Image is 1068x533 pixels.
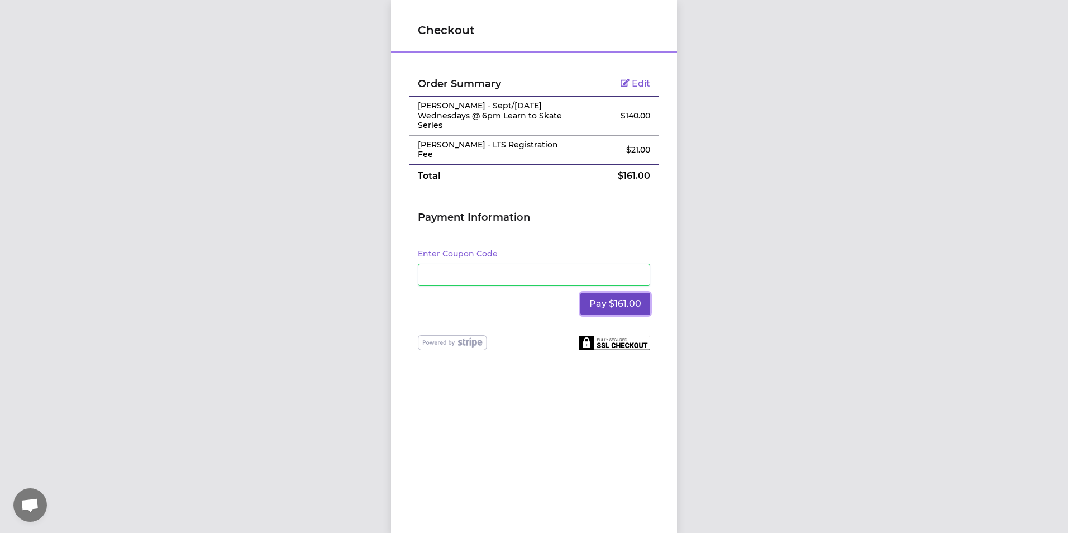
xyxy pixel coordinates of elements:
button: Pay $161.00 [580,293,650,315]
p: $ 161.00 [585,169,650,183]
a: Open chat [13,488,47,522]
p: [PERSON_NAME] - Sept/[DATE] Wednesdays @ 6pm Learn to Skate Series [418,101,567,131]
button: Enter Coupon Code [418,248,498,259]
h2: Order Summary [418,76,567,92]
h2: Payment Information [418,210,650,230]
a: Edit [621,78,650,89]
td: Total [409,164,576,187]
p: $ 140.00 [585,110,650,121]
h1: Checkout [418,22,650,38]
img: Fully secured SSL checkout [579,335,650,350]
span: Edit [632,78,650,89]
p: $ 21.00 [585,144,650,155]
iframe: Secure card payment input frame [425,269,643,280]
p: [PERSON_NAME] - LTS Registration Fee [418,140,567,160]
